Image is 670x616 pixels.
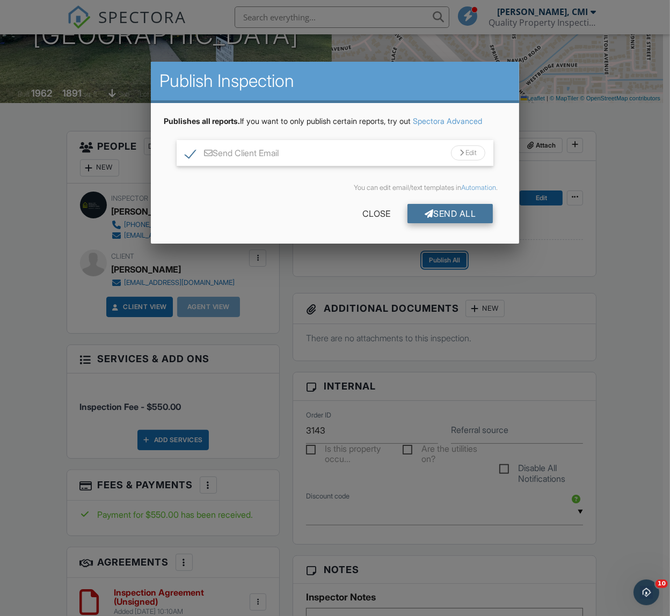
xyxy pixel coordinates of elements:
[345,204,407,223] div: Close
[159,70,511,92] h2: Publish Inspection
[451,145,485,160] div: Edit
[461,184,496,192] a: Automation
[172,184,498,192] div: You can edit email/text templates in .
[413,116,482,126] a: Spectora Advanced
[656,580,668,588] span: 10
[164,116,240,126] strong: Publishes all reports.
[164,116,411,126] span: If you want to only publish certain reports, try out
[407,204,493,223] div: Send All
[633,580,659,605] iframe: Intercom live chat
[185,148,279,162] label: Send Client Email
